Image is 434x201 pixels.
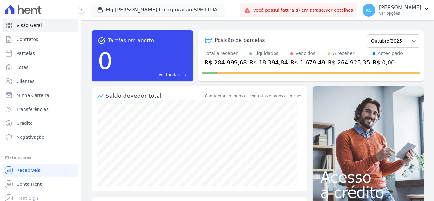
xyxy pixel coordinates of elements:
span: Conta Hent [17,181,42,187]
button: Mg [PERSON_NAME] Incorporacao SPE LTDA. [92,4,224,16]
div: R$ 0,00 [373,58,403,67]
span: Ver tarefas [159,72,180,77]
a: Negativação [3,131,78,144]
a: Ver detalhes [325,8,353,13]
span: Você possui fatura(s) em atraso. [253,7,353,14]
a: Lotes [3,61,78,74]
span: Transferências [17,106,49,112]
div: Plataformas [5,154,76,161]
a: Clientes [3,75,78,88]
a: Contratos [3,33,78,46]
div: R$ 264.925,35 [328,58,370,67]
span: Lotes [17,64,29,70]
span: Tarefas em aberto [108,37,154,44]
span: a crédito [320,185,416,200]
span: Crédito [17,120,33,126]
div: Posição de parcelas [215,37,265,44]
span: Minha Carteira [17,92,49,98]
div: R$ 18.394,84 [249,58,288,67]
p: Ver opções [379,11,421,16]
div: A receber [333,50,355,57]
span: Clientes [17,78,34,84]
span: Parcelas [17,50,35,57]
button: KS [PERSON_NAME] Ver opções [357,1,434,19]
div: Vencidos [295,50,315,57]
span: Acesso [320,170,416,185]
a: Conta Hent [3,178,78,191]
span: Contratos [17,36,38,43]
a: Minha Carteira [3,89,78,102]
a: Ver tarefas east [115,72,187,77]
a: Crédito [3,117,78,130]
div: R$ 1.679,49 [290,58,325,67]
div: Liquidados [254,50,279,57]
div: R$ 284.999,68 [205,58,247,67]
a: Parcelas [3,47,78,60]
span: Negativação [17,134,44,140]
p: [PERSON_NAME] [379,4,421,11]
a: Visão Geral [3,19,78,32]
a: Recebíveis [3,164,78,177]
span: Visão Geral [17,22,42,29]
span: task_alt [98,37,105,44]
div: Saldo devedor total [105,91,204,100]
span: KS [366,8,372,12]
span: Recebíveis [17,167,40,173]
div: Considerando todos os contratos e todos os meses [205,93,302,99]
a: Transferências [3,103,78,116]
div: Antecipado [378,50,403,57]
span: east [182,72,187,77]
div: 0 [98,44,112,77]
div: Total a receber [205,50,247,57]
